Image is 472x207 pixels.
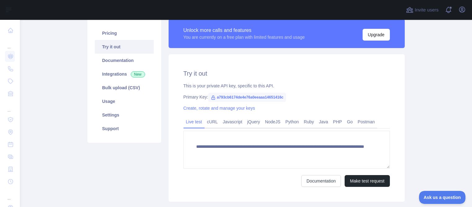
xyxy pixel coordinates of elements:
a: Support [95,122,154,135]
div: Primary Key: [183,94,390,100]
a: Postman [355,117,377,127]
a: Pricing [95,26,154,40]
a: Bulk upload (CSV) [95,81,154,95]
button: Make test request [345,175,390,187]
div: ... [5,37,15,50]
a: cURL [205,117,220,127]
iframe: Toggle Customer Support [419,191,466,204]
span: a793cb6174de4e76a0eeaaa14651416c [208,93,286,102]
h2: Try it out [183,69,390,78]
a: Live test [183,117,205,127]
a: Ruby [301,117,316,127]
a: PHP [331,117,345,127]
a: Go [344,117,355,127]
span: New [131,71,145,77]
div: ... [5,188,15,201]
div: You are currently on a free plan with limited features and usage [183,34,305,40]
a: jQuery [245,117,262,127]
a: NodeJS [262,117,283,127]
div: Unlock more calls and features [183,27,305,34]
a: Create, rotate and manage your keys [183,106,255,111]
span: Invite users [415,7,439,14]
a: Java [316,117,331,127]
div: This is your private API key, specific to this API. [183,83,390,89]
div: ... [5,100,15,113]
button: Upgrade [363,29,390,41]
a: Documentation [301,175,341,187]
a: Documentation [95,54,154,67]
a: Python [283,117,302,127]
a: Integrations New [95,67,154,81]
a: Settings [95,108,154,122]
a: Try it out [95,40,154,54]
button: Invite users [405,5,440,15]
a: Usage [95,95,154,108]
a: Javascript [220,117,245,127]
